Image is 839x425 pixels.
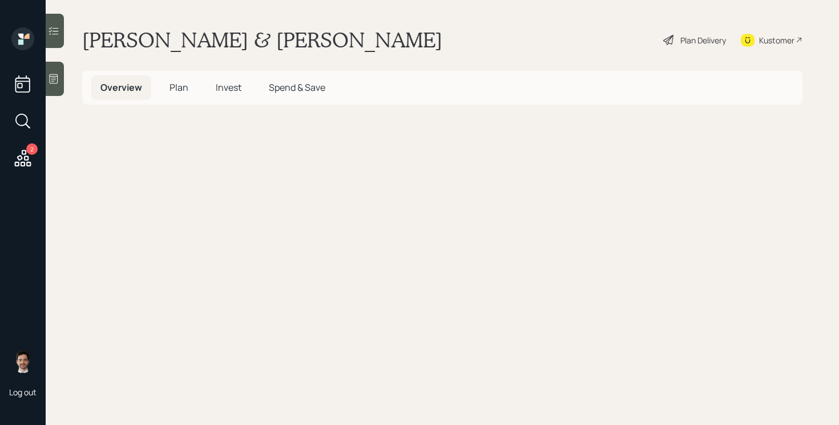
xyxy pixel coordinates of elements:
span: Overview [100,81,142,94]
span: Invest [216,81,241,94]
span: Plan [170,81,188,94]
h1: [PERSON_NAME] & [PERSON_NAME] [82,27,442,53]
div: Plan Delivery [680,34,726,46]
img: jonah-coleman-headshot.png [11,350,34,373]
div: 2 [26,143,38,155]
div: Log out [9,387,37,398]
div: Kustomer [759,34,794,46]
span: Spend & Save [269,81,325,94]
